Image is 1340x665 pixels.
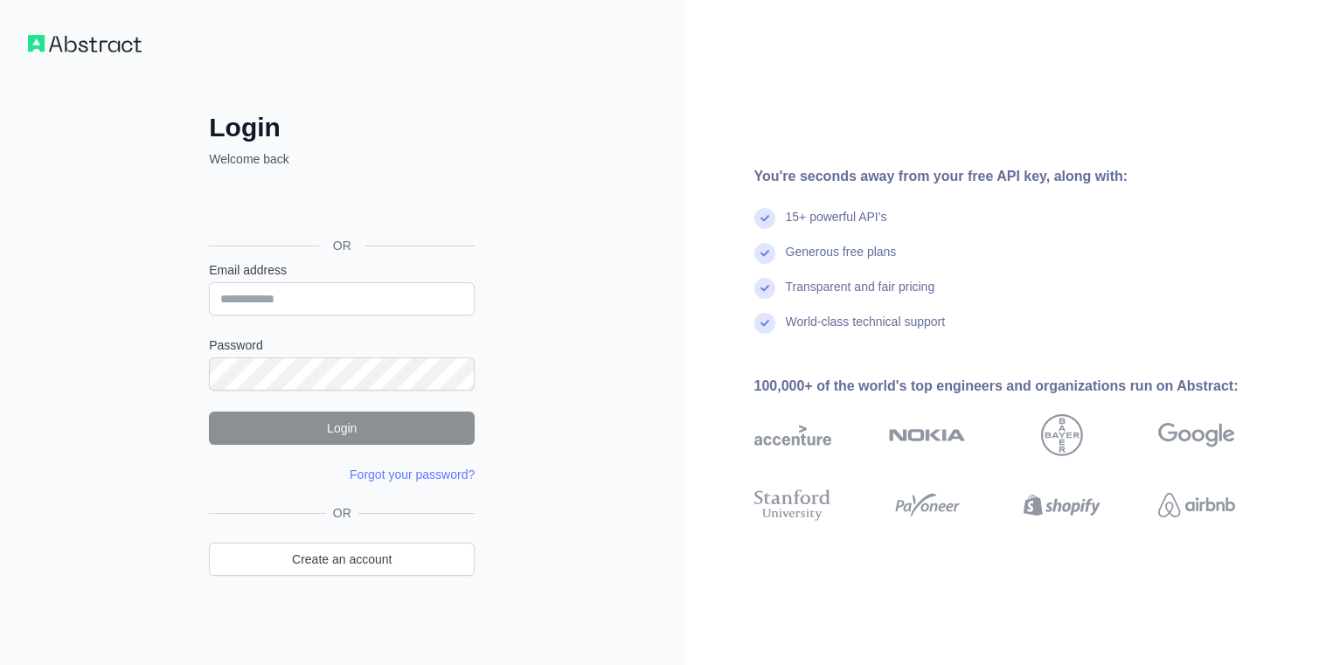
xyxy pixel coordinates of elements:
[754,414,831,456] img: accenture
[326,504,358,522] span: OR
[1158,414,1235,456] img: google
[209,336,475,354] label: Password
[209,150,475,168] p: Welcome back
[786,243,897,278] div: Generous free plans
[1041,414,1083,456] img: bayer
[209,112,475,143] h2: Login
[209,261,475,279] label: Email address
[754,376,1291,397] div: 100,000+ of the world's top engineers and organizations run on Abstract:
[889,486,966,524] img: payoneer
[209,543,475,576] a: Create an account
[786,278,935,313] div: Transparent and fair pricing
[754,486,831,524] img: stanford university
[754,278,775,299] img: check mark
[319,237,365,254] span: OR
[200,187,480,225] iframe: “使用 Google 账号登录”按钮
[1158,486,1235,524] img: airbnb
[754,166,1291,187] div: You're seconds away from your free API key, along with:
[889,414,966,456] img: nokia
[1024,486,1100,524] img: shopify
[754,313,775,334] img: check mark
[754,243,775,264] img: check mark
[350,468,475,481] a: Forgot your password?
[754,208,775,229] img: check mark
[786,208,887,243] div: 15+ powerful API's
[786,313,946,348] div: World-class technical support
[28,35,142,52] img: Workflow
[209,412,475,445] button: Login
